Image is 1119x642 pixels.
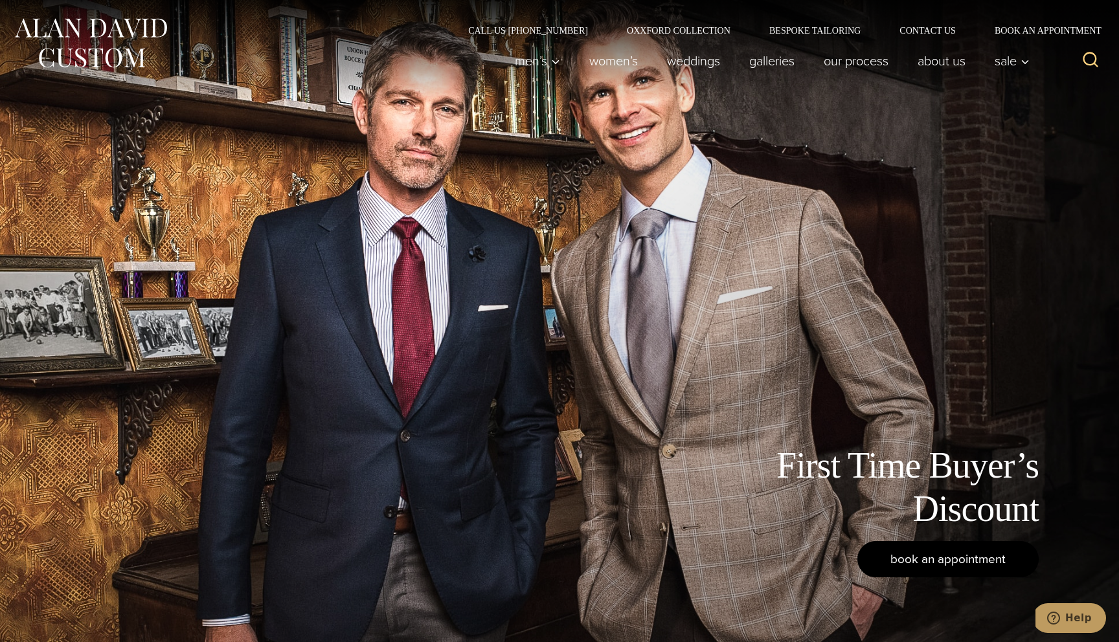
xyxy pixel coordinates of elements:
button: Sale sub menu toggle [980,48,1037,74]
nav: Secondary Navigation [449,26,1106,35]
a: Bespoke Tailoring [750,26,880,35]
button: Men’s sub menu toggle [501,48,575,74]
h1: First Time Buyer’s Discount [747,444,1039,531]
a: weddings [653,48,735,74]
a: Our Process [809,48,903,74]
a: Contact Us [880,26,975,35]
nav: Primary Navigation [501,48,1037,74]
img: Alan David Custom [13,14,168,72]
a: About Us [903,48,980,74]
a: Call Us [PHONE_NUMBER] [449,26,607,35]
a: book an appointment [857,541,1039,577]
a: Galleries [735,48,809,74]
iframe: Opens a widget where you can chat to one of our agents [1035,603,1106,636]
button: View Search Form [1075,45,1106,76]
a: Book an Appointment [975,26,1106,35]
a: Women’s [575,48,653,74]
a: Oxxford Collection [607,26,750,35]
span: book an appointment [890,549,1006,568]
